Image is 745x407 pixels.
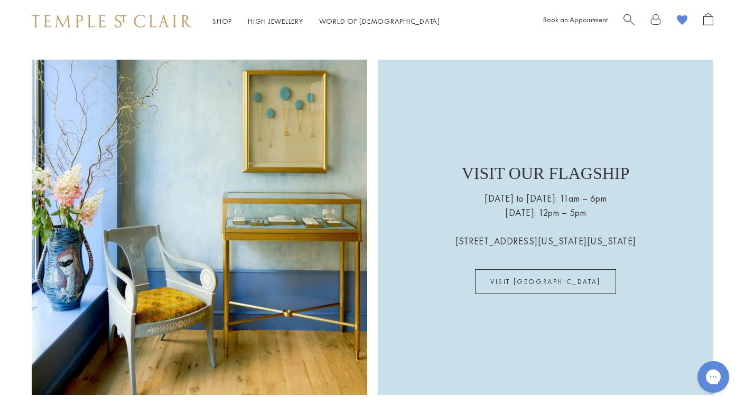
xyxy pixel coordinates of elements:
a: VISIT [GEOGRAPHIC_DATA] [475,269,616,294]
a: View Wishlist [677,13,687,30]
p: [DATE] to [DATE]: 11am – 6pm [DATE]: 12pm – 5pm [485,191,607,220]
nav: Main navigation [212,15,440,28]
a: Search [623,13,635,30]
p: [STREET_ADDRESS][US_STATE][US_STATE] [455,220,636,248]
iframe: Gorgias live chat messenger [692,357,734,396]
a: ShopShop [212,16,232,26]
a: Open Shopping Bag [703,13,713,30]
a: High JewelleryHigh Jewellery [248,16,303,26]
a: World of [DEMOGRAPHIC_DATA]World of [DEMOGRAPHIC_DATA] [319,16,440,26]
p: VISIT OUR FLAGSHIP [462,160,630,191]
img: Temple St. Clair [32,15,191,27]
a: Book an Appointment [543,15,608,24]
